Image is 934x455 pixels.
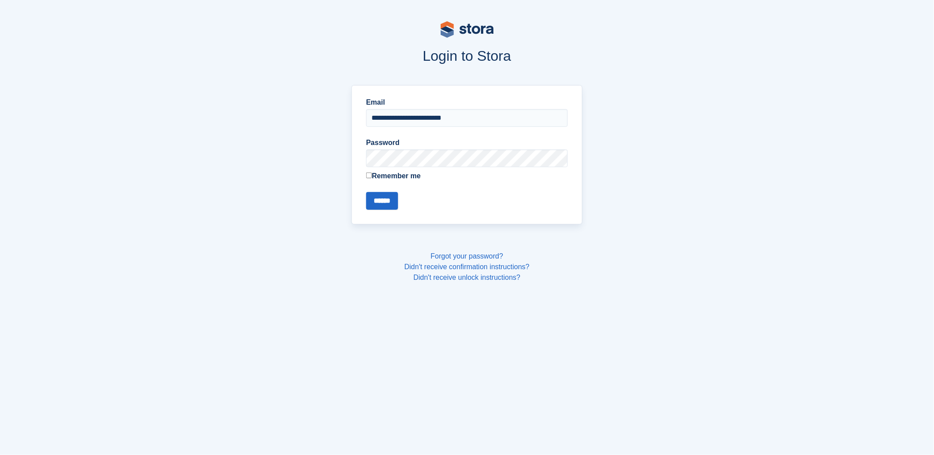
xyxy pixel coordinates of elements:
label: Password [366,137,568,148]
label: Email [366,97,568,108]
input: Remember me [366,173,372,178]
h1: Login to Stora [183,48,752,64]
a: Didn't receive unlock instructions? [414,274,520,281]
a: Forgot your password? [431,252,504,260]
a: Didn't receive confirmation instructions? [404,263,529,271]
label: Remember me [366,171,568,181]
img: stora-logo-53a41332b3708ae10de48c4981b4e9114cc0af31d8433b30ea865607fb682f29.svg [441,21,494,38]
